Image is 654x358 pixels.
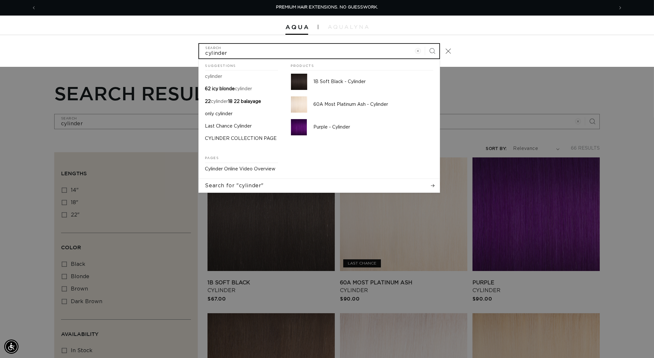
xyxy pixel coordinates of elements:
h2: Products [291,59,433,71]
button: Clear search term [411,44,425,58]
img: aqualyna.com [328,25,369,29]
mark: cylinder [205,74,222,79]
div: Accessibility Menu [4,339,19,354]
a: Purple - Cylinder [284,116,440,139]
a: 1B Soft Black - Cylinder [284,70,440,93]
img: 1B Soft Black - Cylinder [291,74,307,90]
p: cylinder [205,74,222,80]
span: Search for "cylinder" [205,182,264,189]
p: only cylinder [205,111,233,117]
img: 60A Most Platinum Ash - Cylinder [291,96,307,113]
input: Search [199,44,439,58]
mark: cylinder [235,87,252,91]
p: 1B Soft Black - Cylinder [314,79,433,85]
p: Last Chance Cylinder [205,123,252,129]
a: cylinder [199,70,284,83]
p: 22 cylinder 18 22 balayage [205,99,261,105]
a: 22 cylinder 18 22 balayage [199,95,284,108]
button: Next announcement [613,2,627,14]
span: 22 [205,99,211,104]
img: Aqua Hair Extensions [285,25,308,30]
a: 62 icy blonde cylinder [199,83,284,95]
button: Search [425,44,439,58]
span: 18 22 balayage [228,99,261,104]
p: 60A Most Platinum Ash - Cylinder [314,102,433,107]
a: 60A Most Platinum Ash - Cylinder [284,93,440,116]
a: Last Chance Cylinder [199,120,284,132]
h2: Pages [205,151,278,163]
span: 62 icy blonde [205,87,235,91]
p: Purple - Cylinder [314,124,433,130]
p: Cylinder Online Video Overview [205,166,276,172]
p: 62 icy blonde cylinder [205,86,252,92]
h2: Suggestions [205,59,278,71]
iframe: Chat Widget [622,327,654,358]
button: Close [441,44,456,58]
span: PREMIUM HAIR EXTENSIONS. NO GUESSWORK. [276,5,378,9]
button: Previous announcement [27,2,41,14]
p: CYLINDER COLLECTION PAGE [205,136,277,142]
img: Purple - Cylinder [291,119,307,135]
a: CYLINDER COLLECTION PAGE [199,132,284,145]
a: only cylinder [199,108,284,120]
mark: cylinder [211,99,228,104]
a: Cylinder Online Video Overview [199,163,284,175]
